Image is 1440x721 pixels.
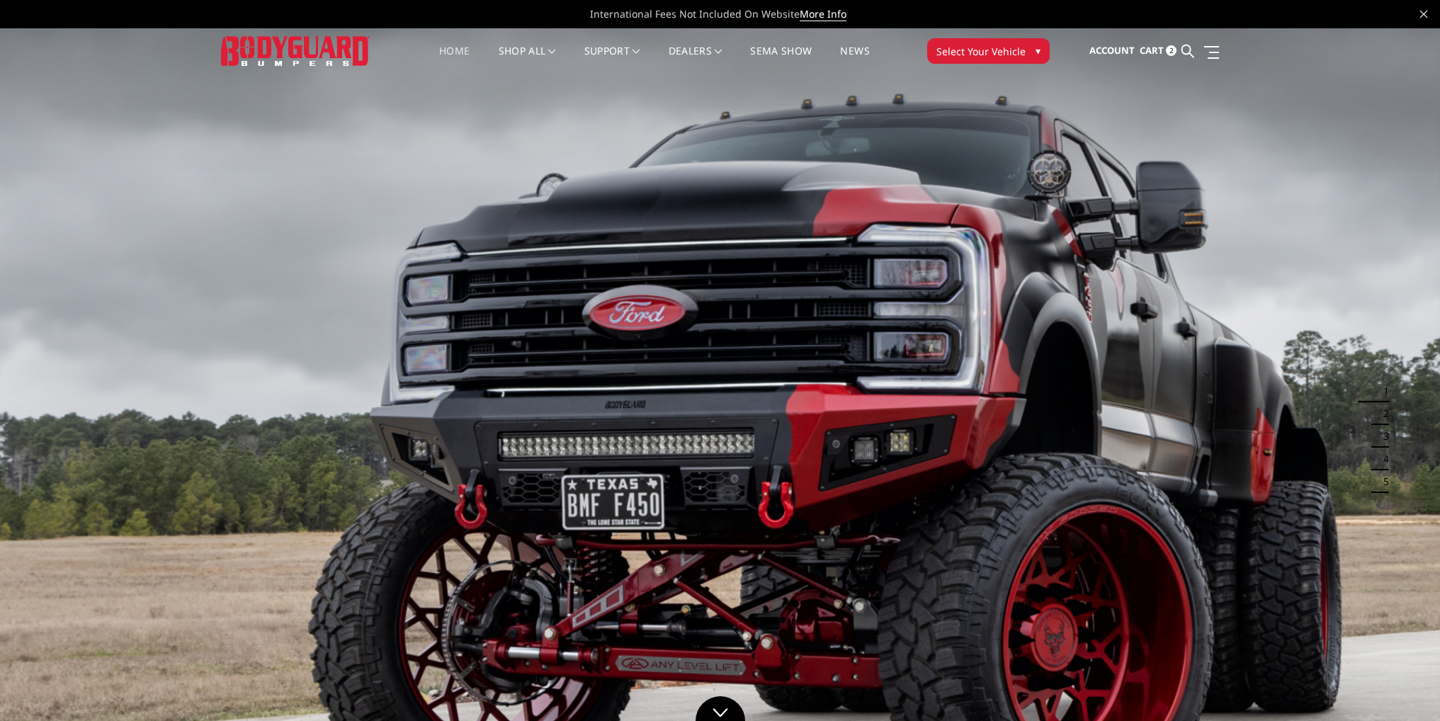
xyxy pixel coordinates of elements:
[800,7,846,21] a: More Info
[1375,448,1389,470] button: 4 of 5
[221,36,370,65] img: BODYGUARD BUMPERS
[584,46,640,74] a: Support
[669,46,722,74] a: Dealers
[927,38,1050,64] button: Select Your Vehicle
[1036,43,1041,58] span: ▾
[1140,44,1164,57] span: Cart
[1375,380,1389,402] button: 1 of 5
[1369,653,1440,721] iframe: Chat Widget
[439,46,470,74] a: Home
[1375,402,1389,425] button: 2 of 5
[499,46,556,74] a: shop all
[1375,425,1389,448] button: 3 of 5
[1375,470,1389,493] button: 5 of 5
[1089,32,1135,70] a: Account
[696,696,745,721] a: Click to Down
[750,46,812,74] a: SEMA Show
[936,44,1026,59] span: Select Your Vehicle
[1089,44,1135,57] span: Account
[1166,45,1177,56] span: 2
[1140,32,1177,70] a: Cart 2
[840,46,869,74] a: News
